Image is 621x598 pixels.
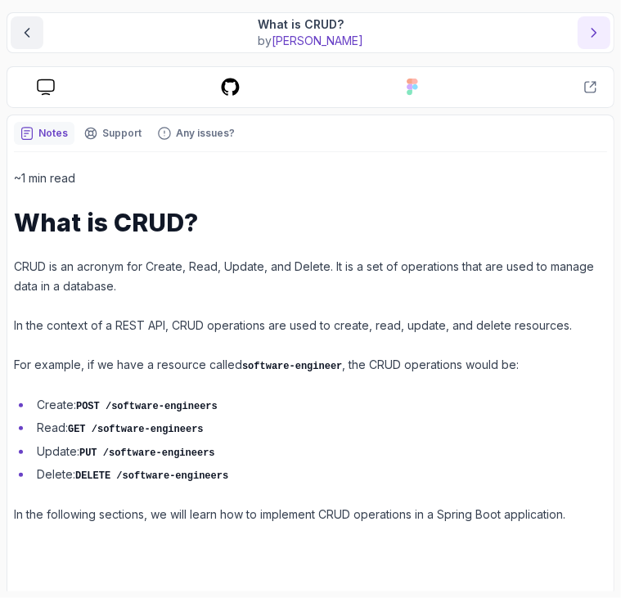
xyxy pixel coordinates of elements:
li: Create: [32,395,607,416]
span: [PERSON_NAME] [272,34,363,47]
p: In the following sections, we will learn how to implement CRUD operations in a Spring Boot applic... [14,505,607,524]
button: notes button [14,122,74,145]
button: next content [578,16,610,49]
p: In the context of a REST API, CRUD operations are used to create, read, update, and delete resour... [14,316,607,335]
p: by [258,33,363,49]
p: ~1 min read [14,169,607,188]
a: course repo [207,77,254,97]
p: CRUD is an acronym for Create, Read, Update, and Delete. It is a set of operations that are used ... [14,257,607,296]
li: Update: [32,442,607,462]
p: For example, if we have a resource called , the CRUD operations would be: [14,355,607,375]
p: Notes [38,127,68,140]
button: Support button [78,122,148,145]
code: software-engineer [242,361,342,372]
button: Feedback button [151,122,241,145]
li: Delete: [32,465,607,485]
h1: What is CRUD? [14,208,607,237]
li: Read: [32,418,607,438]
code: DELETE /software-engineers [75,470,228,482]
code: GET /software-engineers [68,424,204,435]
code: PUT /software-engineers [79,447,215,459]
code: POST /software-engineers [76,401,218,412]
p: Support [102,127,142,140]
button: previous content [11,16,43,49]
p: What is CRUD? [258,16,363,33]
a: course slides [24,79,68,96]
p: Any issues? [176,127,235,140]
